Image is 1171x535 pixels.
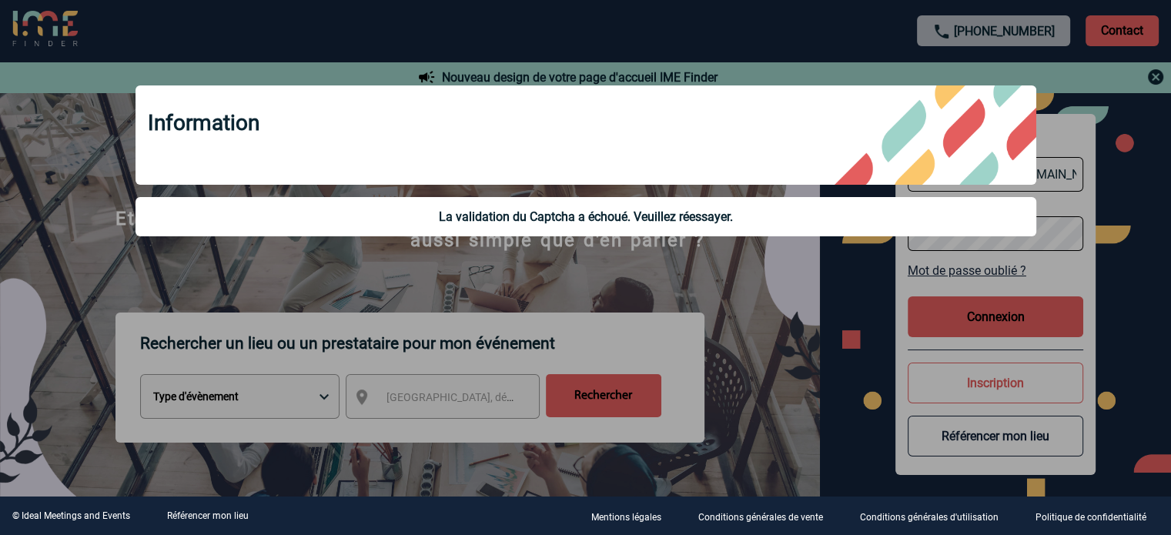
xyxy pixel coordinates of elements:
[698,512,823,523] p: Conditions générales de vente
[1023,509,1171,523] a: Politique de confidentialité
[1035,512,1146,523] p: Politique de confidentialité
[12,510,130,521] div: © Ideal Meetings and Events
[136,85,1036,185] div: Information
[148,209,1024,224] div: La validation du Captcha a échoué. Veuillez réessayer.
[167,510,249,521] a: Référencer mon lieu
[579,509,686,523] a: Mentions légales
[591,512,661,523] p: Mentions légales
[860,512,999,523] p: Conditions générales d'utilisation
[848,509,1023,523] a: Conditions générales d'utilisation
[686,509,848,523] a: Conditions générales de vente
